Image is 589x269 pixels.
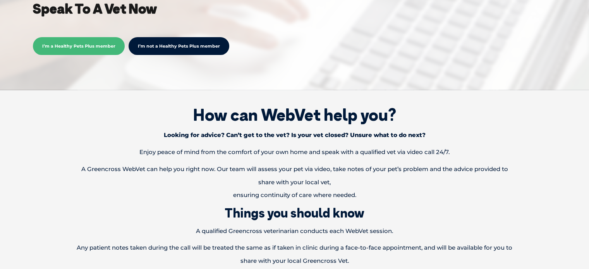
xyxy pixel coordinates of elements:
[33,42,125,49] a: I’m a Healthy Pets Plus member
[68,224,521,238] p: A qualified Greencross veterinarian conducts each WebVet session.
[68,163,521,202] p: A Greencross WebVet can help you right now. Our team will assess your pet via video, take notes o...
[129,37,229,55] a: I’m not a Healthy Pets Plus member
[68,129,521,142] p: Looking for advice? Can’t get to the vet? Is your vet closed? Unsure what to do next?
[68,241,521,267] p: Any patient notes taken during the call will be treated the same as if taken in clinic during a f...
[33,37,125,55] span: I’m a Healthy Pets Plus member
[12,105,577,125] h1: How can WebVet help you?
[12,206,577,220] h2: Things you should know
[68,146,521,159] p: Enjoy peace of mind from the comfort of your own home and speak with a qualified vet via video ca...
